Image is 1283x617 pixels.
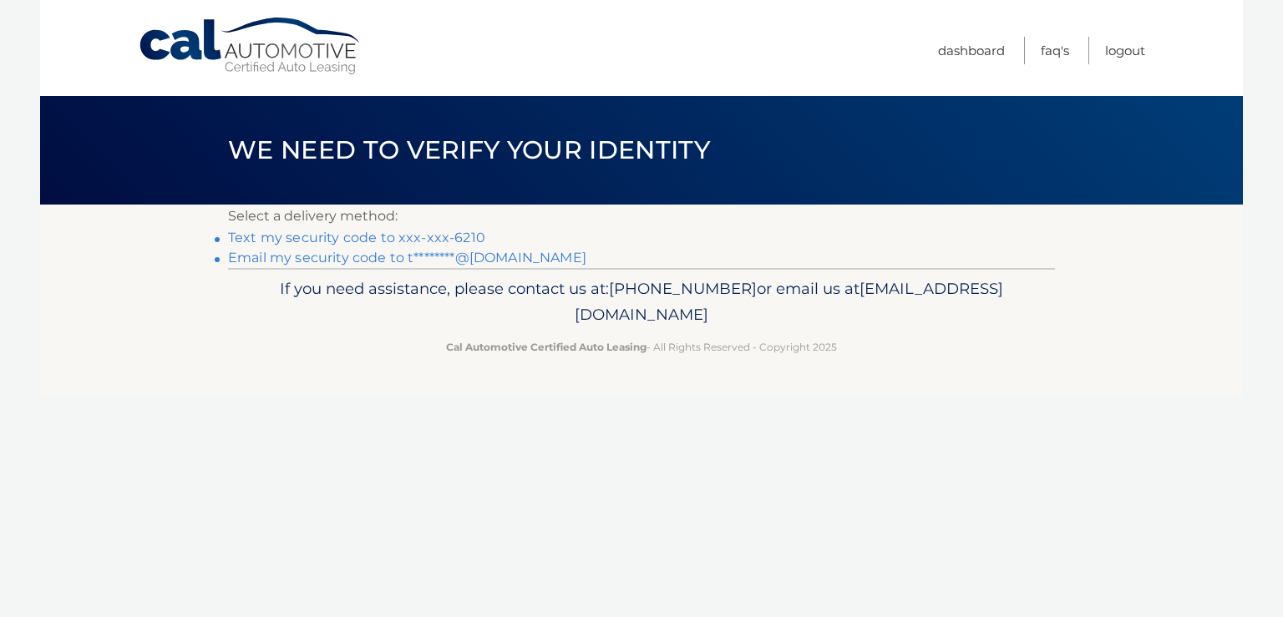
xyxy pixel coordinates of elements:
[1105,37,1145,64] a: Logout
[1041,37,1069,64] a: FAQ's
[228,205,1055,228] p: Select a delivery method:
[609,279,757,298] span: [PHONE_NUMBER]
[239,338,1044,356] p: - All Rights Reserved - Copyright 2025
[239,276,1044,329] p: If you need assistance, please contact us at: or email us at
[938,37,1005,64] a: Dashboard
[228,134,710,165] span: We need to verify your identity
[228,250,586,266] a: Email my security code to t********@[DOMAIN_NAME]
[228,230,485,245] a: Text my security code to xxx-xxx-6210
[446,341,647,353] strong: Cal Automotive Certified Auto Leasing
[138,17,363,76] a: Cal Automotive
